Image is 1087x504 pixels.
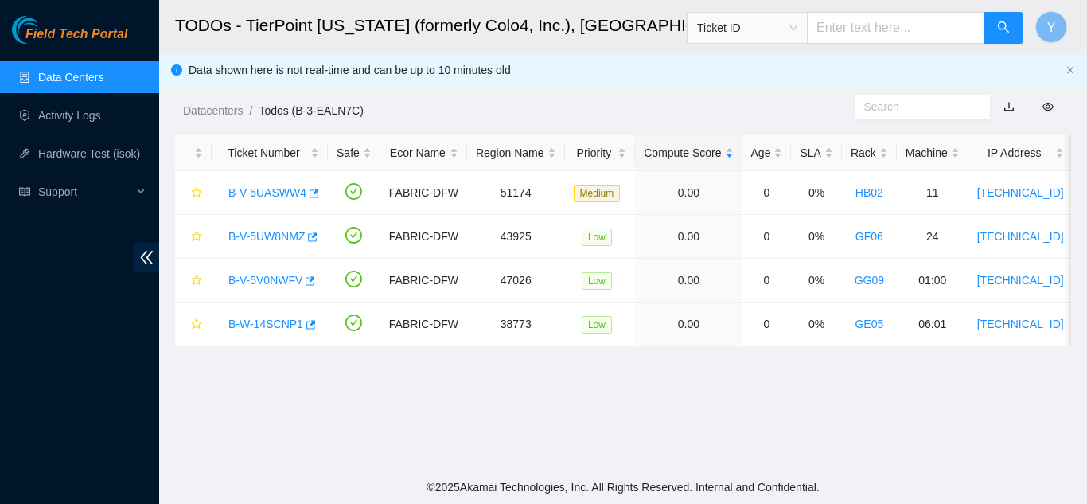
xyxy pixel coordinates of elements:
button: download [992,94,1027,119]
span: / [249,104,252,117]
span: Ticket ID [697,16,797,40]
span: close [1066,65,1075,75]
td: 0.00 [635,215,742,259]
td: 51174 [467,171,565,215]
span: check-circle [345,227,362,244]
span: eye [1042,101,1054,112]
a: [TECHNICAL_ID] [977,186,1064,199]
td: 0 [742,303,792,346]
td: FABRIC-DFW [380,215,467,259]
a: GG09 [855,274,884,287]
td: 0 [742,259,792,303]
td: 47026 [467,259,565,303]
img: Akamai Technologies [12,16,80,44]
a: GF06 [855,230,883,243]
button: star [184,268,203,293]
a: Hardware Test (isok) [38,147,140,160]
a: [TECHNICAL_ID] [977,318,1064,330]
td: 0% [791,259,841,303]
span: check-circle [345,271,362,287]
span: read [19,186,30,197]
td: 43925 [467,215,565,259]
span: search [997,21,1010,36]
a: [TECHNICAL_ID] [977,274,1064,287]
a: B-W-14SCNP1 [228,318,303,330]
a: Data Centers [38,71,103,84]
span: Y [1047,18,1056,37]
button: star [184,180,203,205]
a: B-V-5UASWW4 [228,186,306,199]
span: Low [582,272,612,290]
a: Activity Logs [38,109,101,122]
td: FABRIC-DFW [380,259,467,303]
td: 0.00 [635,171,742,215]
a: B-V-5V0NWFV [228,274,302,287]
span: check-circle [345,183,362,200]
a: B-V-5UW8NMZ [228,230,305,243]
span: star [191,187,202,200]
footer: © 2025 Akamai Technologies, Inc. All Rights Reserved. Internal and Confidential. [159,471,1087,504]
td: 06:01 [897,303,968,346]
td: FABRIC-DFW [380,171,467,215]
td: 01:00 [897,259,968,303]
button: search [984,12,1023,44]
span: Support [38,176,132,208]
a: HB02 [855,186,883,199]
td: 0% [791,171,841,215]
a: Akamai TechnologiesField Tech Portal [12,29,127,49]
span: Medium [574,185,621,202]
a: [TECHNICAL_ID] [977,230,1064,243]
span: star [191,318,202,331]
span: double-left [134,243,159,272]
span: Field Tech Portal [25,27,127,42]
input: Search [864,98,969,115]
input: Enter text here... [807,12,985,44]
span: Low [582,316,612,334]
td: 11 [897,171,968,215]
td: 0% [791,303,841,346]
span: Low [582,229,612,246]
td: FABRIC-DFW [380,303,467,346]
span: check-circle [345,315,362,331]
button: Y [1035,11,1067,43]
span: star [191,275,202,287]
td: 24 [897,215,968,259]
button: star [184,224,203,249]
a: download [1003,100,1015,113]
td: 38773 [467,303,565,346]
td: 0% [791,215,841,259]
td: 0 [742,215,792,259]
a: GE05 [855,318,883,330]
button: close [1066,65,1075,76]
td: 0.00 [635,259,742,303]
a: Datacenters [183,104,243,117]
td: 0.00 [635,303,742,346]
span: star [191,231,202,244]
a: Todos (B-3-EALN7C) [259,104,364,117]
button: star [184,311,203,337]
td: 0 [742,171,792,215]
